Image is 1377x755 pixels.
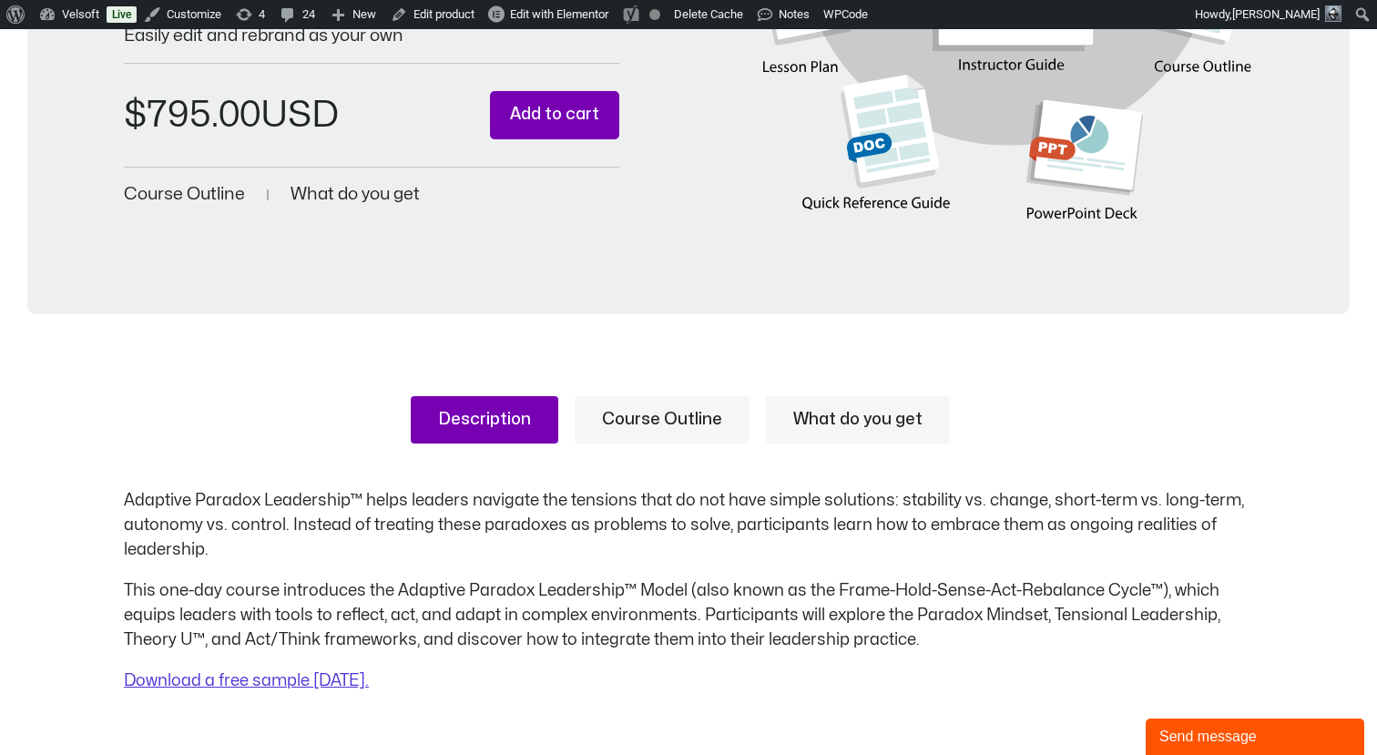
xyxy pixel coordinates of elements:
[1232,7,1320,21] span: [PERSON_NAME]
[124,578,1253,652] p: This one-day course introduces the Adaptive Paradox Leadership™ Model (also known as the Frame-Ho...
[124,27,619,45] p: Easily edit and rebrand as your own
[124,97,260,133] bdi: 795.00
[510,7,608,21] span: Edit with Elementor
[107,6,137,23] a: Live
[291,186,420,203] a: What do you get
[411,396,558,444] a: Description
[649,9,660,20] div: Not available
[124,488,1253,562] p: Adaptive Paradox Leadership™ helps leaders navigate the tensions that do not have simple solution...
[124,97,147,133] span: $
[575,396,750,444] a: Course Outline
[490,91,619,139] button: Add to cart
[766,396,950,444] a: What do you get
[1146,715,1368,755] iframe: chat widget
[124,673,369,689] a: Download a free sample [DATE].
[124,186,245,203] a: Course Outline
